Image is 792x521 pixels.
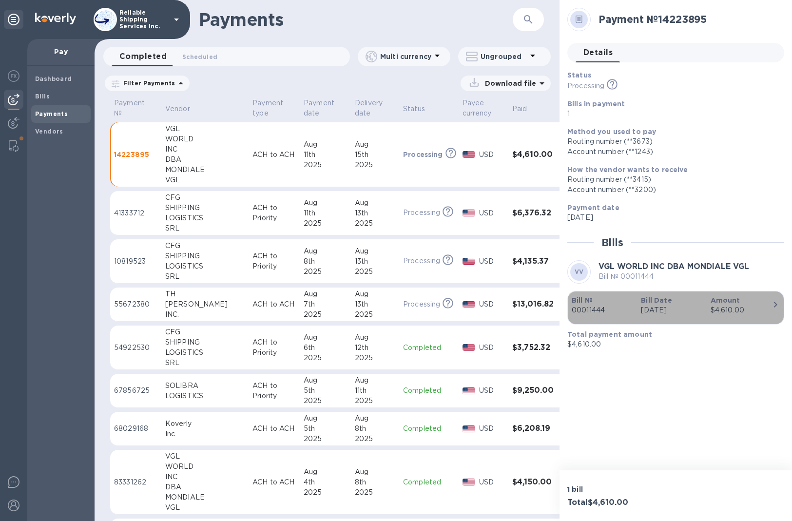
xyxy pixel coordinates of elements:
[165,104,203,114] span: Vendor
[165,358,245,368] div: SRL
[355,208,395,218] div: 13th
[304,218,347,229] div: 2025
[304,139,347,150] div: Aug
[304,487,347,498] div: 2025
[479,150,504,160] p: USD
[304,98,334,118] p: Payment date
[304,332,347,343] div: Aug
[355,198,395,208] div: Aug
[4,10,23,29] div: Unpin categories
[182,52,217,62] span: Scheduled
[567,204,619,212] b: Payment date
[355,487,395,498] div: 2025
[119,9,168,30] p: Reliable Shipping Services Inc.
[165,429,245,439] div: Inc.
[114,477,157,487] p: 83331262
[512,386,557,395] h3: $9,250.00
[165,347,245,358] div: LOGISTICS
[165,299,245,309] div: [PERSON_NAME]
[355,218,395,229] div: 2025
[575,268,584,275] b: VV
[304,375,347,386] div: Aug
[355,375,395,386] div: Aug
[165,271,245,282] div: SRL
[165,251,245,261] div: SHIPPING
[355,353,395,363] div: 2025
[567,136,776,147] div: Routing number (**3673)
[165,213,245,223] div: LOGISTICS
[599,262,749,271] b: VGL WORLD INC DBA MONDIALE VGL
[165,492,245,502] div: MONDIALE
[567,291,784,325] button: Bill №00011444Bill Date[DATE]Amount$4,610.00
[463,151,476,158] img: USD
[114,98,157,118] span: Payment №
[355,467,395,477] div: Aug
[252,98,296,118] span: Payment type
[119,79,175,87] p: Filter Payments
[35,128,63,135] b: Vendors
[355,343,395,353] div: 12th
[355,396,395,406] div: 2025
[304,424,347,434] div: 5th
[567,185,776,195] div: Account number (**3200)
[355,139,395,150] div: Aug
[165,289,245,299] div: TH
[567,147,776,157] div: Account number (**1243)
[304,198,347,208] div: Aug
[567,330,652,338] b: Total payment amount
[403,477,455,487] p: Completed
[165,134,245,144] div: WORLD
[479,477,504,487] p: USD
[403,104,438,114] span: Status
[567,339,776,349] p: $4,610.00
[481,52,527,61] p: Ungrouped
[481,78,536,88] p: Download file
[567,498,672,507] h3: Total $4,610.00
[165,451,245,462] div: VGL
[355,150,395,160] div: 15th
[403,386,455,396] p: Completed
[512,257,557,266] h3: $4,135.37
[35,93,50,100] b: Bills
[355,267,395,277] div: 2025
[35,13,76,24] img: Logo
[403,104,425,114] p: Status
[165,381,245,391] div: SOLIBRA
[355,477,395,487] div: 8th
[463,344,476,351] img: USD
[304,386,347,396] div: 5th
[567,212,776,223] p: [DATE]
[355,98,383,118] p: Delivery date
[380,52,431,61] p: Multi currency
[512,104,540,114] span: Paid
[355,434,395,444] div: 2025
[114,424,157,434] p: 68029168
[567,166,688,174] b: How the vendor wants to receive
[304,267,347,277] div: 2025
[479,343,504,353] p: USD
[304,413,347,424] div: Aug
[165,337,245,347] div: SHIPPING
[567,71,591,79] b: Status
[114,343,157,353] p: 54922530
[165,203,245,213] div: SHIPPING
[512,478,557,487] h3: $4,150.00
[599,271,749,282] p: Bill № 00011444
[512,150,557,159] h3: $4,610.00
[479,299,504,309] p: USD
[304,160,347,170] div: 2025
[567,484,672,494] p: 1 bill
[304,434,347,444] div: 2025
[114,98,145,118] p: Payment №
[114,256,157,267] p: 10819523
[463,98,504,118] span: Payee currency
[463,98,492,118] p: Payee currency
[165,261,245,271] div: LOGISTICS
[304,289,347,299] div: Aug
[572,305,633,315] p: 00011444
[403,208,440,218] p: Processing
[304,477,347,487] div: 4th
[567,109,776,119] p: 1
[463,301,476,308] img: USD
[711,296,740,304] b: Amount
